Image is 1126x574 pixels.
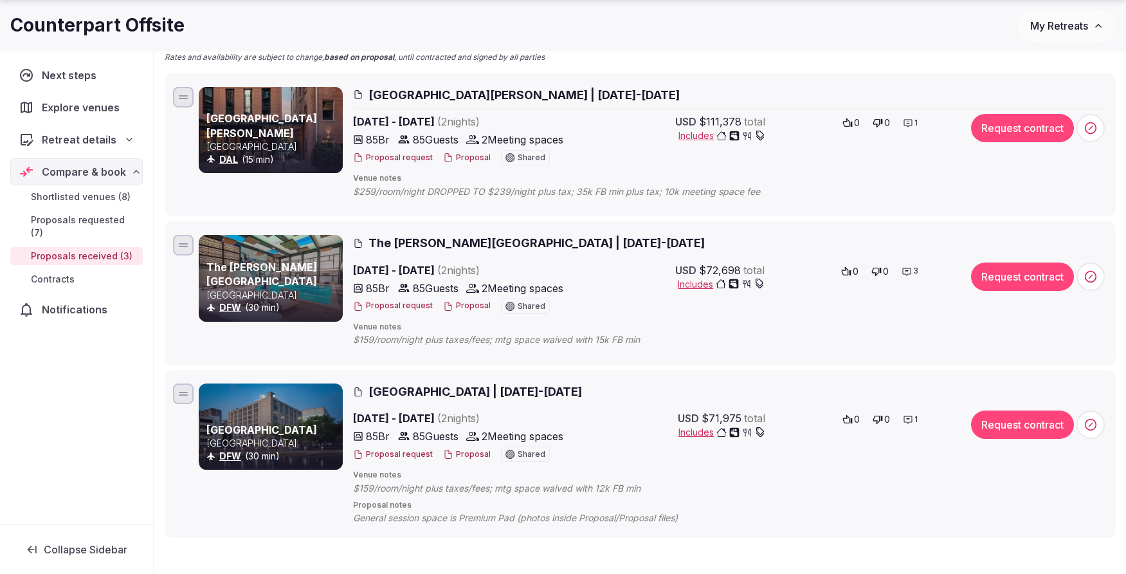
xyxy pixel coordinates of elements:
span: USD [678,411,699,426]
span: Proposal notes [353,500,1107,511]
a: The [PERSON_NAME][GEOGRAPHIC_DATA] [206,261,317,288]
a: [GEOGRAPHIC_DATA] [206,423,317,436]
span: Contracts [31,273,75,286]
span: Shared [518,302,545,310]
button: 0 [837,263,862,281]
span: 85 Br [366,281,390,296]
span: 0 [884,116,890,129]
span: 3 [913,266,918,277]
p: [GEOGRAPHIC_DATA] [206,437,340,450]
button: Proposal request [353,301,433,311]
span: Venue notes [353,470,1107,481]
span: 85 Guests [413,281,459,296]
span: $159/room/night plus taxes/fees; mtg space waived with 12k FB min [353,482,666,495]
span: ( 2 night s ) [437,264,480,277]
span: Shortlisted venues (8) [31,190,131,203]
span: Next steps [42,68,102,83]
span: total [744,114,765,129]
div: (30 min) [206,450,340,463]
span: Retreat details [42,132,116,147]
span: total [744,411,765,426]
a: DFW [219,302,241,313]
span: 0 [884,413,890,426]
button: 0 [869,114,894,132]
button: 0 [867,263,893,281]
span: Shared [518,154,545,162]
span: 85 Guests [413,132,459,147]
span: 2 Meeting spaces [482,281,563,296]
span: 1 [914,414,918,425]
button: 0 [839,114,864,132]
span: 0 [853,265,858,278]
span: Shared [518,450,545,458]
a: DFW [219,450,241,461]
span: My Retreats [1030,19,1088,32]
p: [GEOGRAPHIC_DATA] [206,289,340,302]
span: 2 Meeting spaces [482,132,563,147]
span: Proposals received (3) [31,250,132,263]
span: Collapse Sidebar [44,543,127,556]
button: DFW [219,301,241,314]
button: DAL [219,153,238,166]
span: Compare & book [42,164,126,180]
span: $111,378 [699,114,741,129]
span: [GEOGRAPHIC_DATA] | [DATE]-[DATE] [368,384,582,400]
button: Proposal [443,301,491,311]
a: Shortlisted venues (8) [10,188,143,206]
span: 1 [914,118,918,129]
button: Request contract [971,411,1074,439]
span: $72,698 [699,263,741,278]
span: ( 2 night s ) [437,412,480,425]
button: Includes [678,278,765,291]
a: Contracts [10,270,143,288]
span: [DATE] - [DATE] [353,411,579,426]
p: [GEOGRAPHIC_DATA] [206,140,340,153]
span: General session space is Premium Pad (photos inside Proposal/Proposal files) [353,512,704,524]
a: DAL [219,154,238,165]
a: [GEOGRAPHIC_DATA][PERSON_NAME] [206,112,317,139]
button: 0 [839,411,864,429]
button: Request contract [971,263,1074,291]
div: (30 min) [206,301,340,314]
span: total [743,263,765,278]
button: Includes [678,129,765,142]
span: $71,975 [702,411,741,426]
span: USD [675,114,696,129]
span: [GEOGRAPHIC_DATA][PERSON_NAME] | [DATE]-[DATE] [368,87,680,103]
div: (15 min) [206,153,340,166]
p: Rates and availability are subject to change, , until contracted and signed by all parties [165,52,545,63]
span: 85 Br [366,429,390,444]
a: Next steps [10,62,143,89]
span: Venue notes [353,322,1107,333]
span: 0 [883,265,889,278]
a: Explore venues [10,94,143,121]
strong: based on proposal [324,52,394,62]
span: Explore venues [42,100,125,115]
h1: Counterpart Offsite [10,13,185,38]
span: Proposals requested (7) [31,214,138,239]
button: Proposal [443,153,491,163]
span: Notifications [42,302,113,317]
span: 2 Meeting spaces [482,429,563,444]
span: 85 Guests [413,429,459,444]
button: Proposal request [353,153,433,163]
button: Proposal request [353,449,433,460]
span: [DATE] - [DATE] [353,114,579,129]
span: 0 [854,413,860,426]
span: USD [675,263,696,278]
a: Proposals requested (7) [10,211,143,242]
button: DFW [219,450,241,463]
button: Request contract [971,114,1074,142]
span: 0 [854,116,860,129]
span: $259/room/night DROPPED TO $239/night plus tax; 35k FB min plus tax; 10k meeting space fee [353,185,786,198]
a: Notifications [10,296,143,323]
span: 85 Br [366,132,390,147]
span: [DATE] - [DATE] [353,263,579,278]
button: Includes [678,426,765,439]
button: My Retreats [1018,10,1116,42]
button: 0 [869,411,894,429]
span: The [PERSON_NAME][GEOGRAPHIC_DATA] | [DATE]-[DATE] [368,235,705,251]
button: Proposal [443,449,491,460]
